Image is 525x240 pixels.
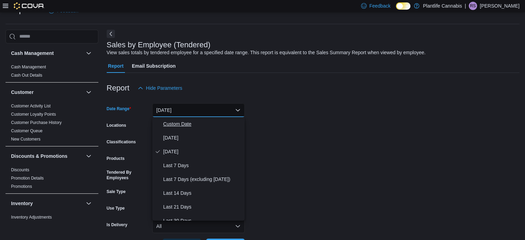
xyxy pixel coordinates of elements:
[11,200,83,207] button: Inventory
[11,65,46,69] a: Cash Management
[107,156,125,161] label: Products
[152,117,245,221] div: Select listbox
[11,89,33,96] h3: Customer
[369,2,390,9] span: Feedback
[107,123,126,128] label: Locations
[11,223,67,228] a: Inventory by Product Historical
[135,81,185,95] button: Hide Parameters
[11,104,51,108] a: Customer Activity List
[11,176,44,181] a: Promotion Details
[11,136,40,142] span: New Customers
[152,219,245,233] button: All
[163,175,242,183] span: Last 7 Days (excluding [DATE])
[469,2,477,10] div: Rob Schilling
[85,199,93,208] button: Inventory
[163,189,242,197] span: Last 14 Days
[6,63,98,82] div: Cash Management
[11,89,83,96] button: Customer
[11,128,42,133] a: Customer Queue
[107,84,129,92] h3: Report
[11,200,33,207] h3: Inventory
[163,147,242,156] span: [DATE]
[132,59,176,73] span: Email Subscription
[107,30,115,38] button: Next
[11,73,42,78] span: Cash Out Details
[11,112,56,117] span: Customer Loyalty Points
[107,139,136,145] label: Classifications
[163,161,242,170] span: Last 7 Days
[146,85,182,92] span: Hide Parameters
[11,153,83,160] button: Discounts & Promotions
[107,49,426,56] div: View sales totals by tendered employee for a specified date range. This report is equivalent to t...
[11,184,32,189] a: Promotions
[107,189,126,194] label: Sale Type
[107,222,127,228] label: Is Delivery
[6,166,98,193] div: Discounts & Promotions
[85,152,93,160] button: Discounts & Promotions
[152,103,245,117] button: [DATE]
[6,102,98,146] div: Customer
[11,112,56,117] a: Customer Loyalty Points
[163,217,242,225] span: Last 30 Days
[108,59,124,73] span: Report
[11,50,54,57] h3: Cash Management
[480,2,519,10] p: [PERSON_NAME]
[85,88,93,96] button: Customer
[11,103,51,109] span: Customer Activity List
[11,153,67,160] h3: Discounts & Promotions
[11,50,83,57] button: Cash Management
[11,137,40,142] a: New Customers
[470,2,476,10] span: RS
[11,120,62,125] a: Customer Purchase History
[107,170,149,181] label: Tendered By Employees
[11,214,52,220] span: Inventory Adjustments
[11,128,42,134] span: Customer Queue
[85,49,93,57] button: Cash Management
[11,64,46,70] span: Cash Management
[11,167,29,173] span: Discounts
[107,41,211,49] h3: Sales by Employee (Tendered)
[11,215,52,220] a: Inventory Adjustments
[163,120,242,128] span: Custom Date
[396,2,410,10] input: Dark Mode
[11,167,29,172] a: Discounts
[163,134,242,142] span: [DATE]
[14,2,45,9] img: Cova
[423,2,462,10] p: Plantlife Cannabis
[11,73,42,78] a: Cash Out Details
[107,106,131,112] label: Date Range
[11,175,44,181] span: Promotion Details
[163,203,242,211] span: Last 21 Days
[465,2,466,10] p: |
[107,205,125,211] label: Use Type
